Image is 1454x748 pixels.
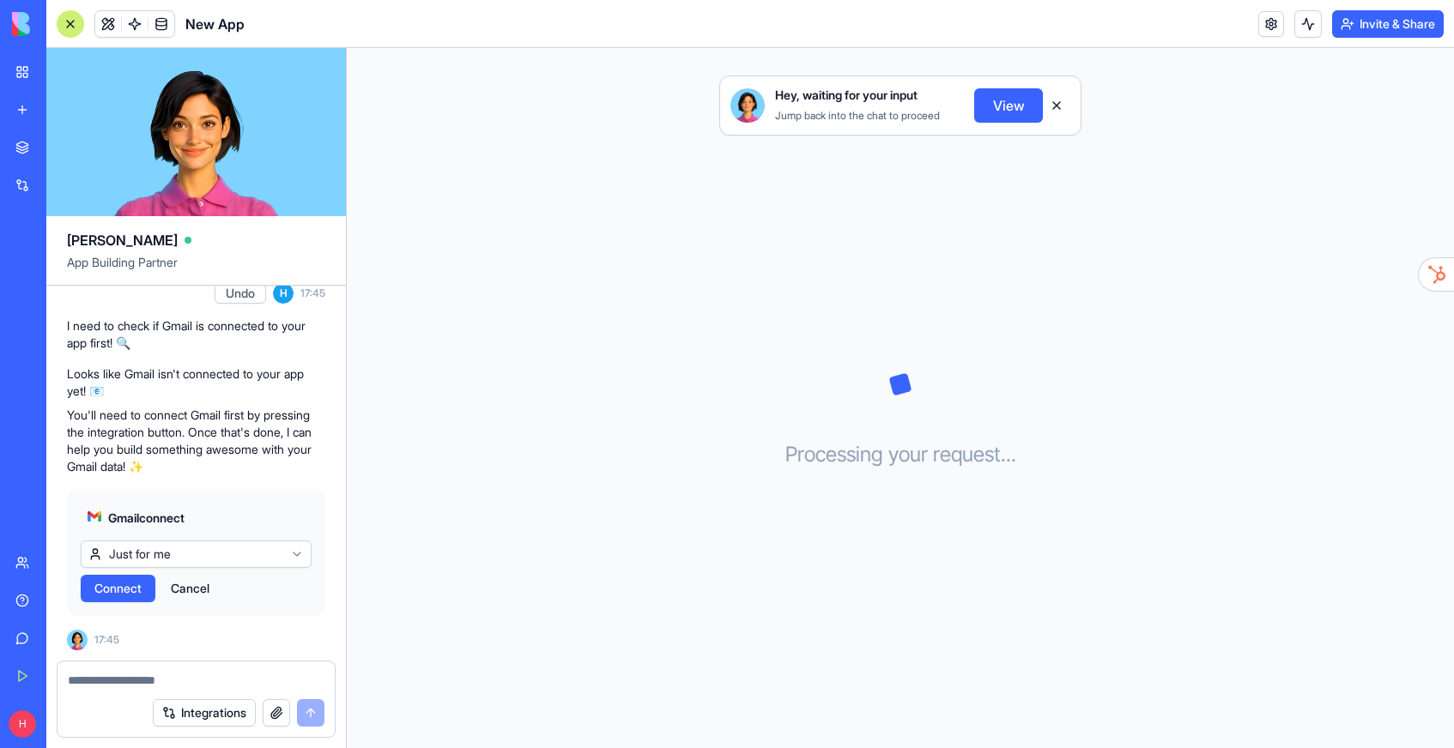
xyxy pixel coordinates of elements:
[67,317,325,352] p: I need to check if Gmail is connected to your app first! 🔍
[730,88,765,123] img: Ella_00000_wcx2te.png
[9,710,36,738] span: H
[215,283,266,304] button: Undo
[12,12,118,36] img: logo
[775,87,918,104] span: Hey, waiting for your input
[974,88,1043,123] button: View
[171,100,185,113] img: tab_keywords_by_traffic_grey.svg
[1011,441,1016,468] span: .
[27,27,41,41] img: logo_orange.svg
[67,630,88,650] img: Ella_00000_wcx2te.png
[775,109,940,122] span: Jump back into the chat to proceed
[185,14,245,34] span: New App
[45,45,189,58] div: Domain: [DOMAIN_NAME]
[153,699,256,727] button: Integrations
[273,283,294,304] span: H
[1001,441,1006,468] span: .
[65,101,154,112] div: Domain Overview
[300,287,325,300] span: 17:45
[190,101,289,112] div: Keywords by Traffic
[108,510,185,527] span: Gmail connect
[67,365,325,400] p: Looks like Gmail isn't connected to your app yet! 📧
[48,27,84,41] div: v 4.0.25
[67,407,325,475] p: You'll need to connect Gmail first by pressing the integration button. Once that's done, I can he...
[94,633,119,647] span: 17:45
[88,510,101,523] img: gmail
[81,575,155,602] button: Connect
[1006,441,1011,468] span: .
[67,254,325,285] span: App Building Partner
[27,45,41,58] img: website_grey.svg
[1332,10,1444,38] button: Invite & Share
[67,230,178,250] span: [PERSON_NAME]
[46,100,60,113] img: tab_domain_overview_orange.svg
[94,580,142,597] span: Connect
[162,575,218,602] button: Cancel
[785,441,1016,468] h3: Processing your request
